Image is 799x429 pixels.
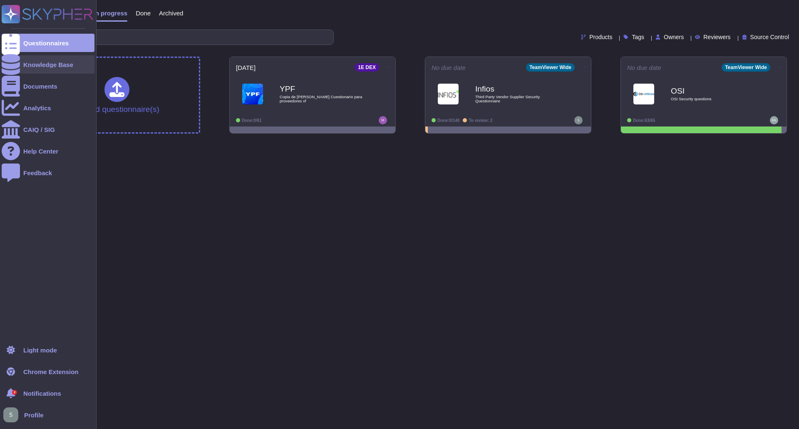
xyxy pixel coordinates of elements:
[2,142,94,160] a: Help Center
[438,84,459,104] img: Logo
[526,63,575,72] div: TeamViewer Wide
[2,362,94,381] a: Chrome Extension
[23,83,57,89] div: Documents
[93,10,127,16] span: In progress
[136,10,151,16] span: Done
[2,120,94,139] a: CAIQ / SIG
[23,40,69,46] div: Questionnaires
[33,30,333,45] input: Search by keywords
[2,99,94,117] a: Analytics
[574,116,583,124] img: user
[159,10,183,16] span: Archived
[23,347,57,353] div: Light mode
[23,390,61,397] span: Notifications
[2,34,94,52] a: Questionnaires
[2,77,94,95] a: Documents
[74,77,159,113] div: Upload questionnaire(s)
[280,95,363,103] span: Copia de [PERSON_NAME] Cuestionario para proveedores vf
[23,62,73,68] div: Knowledge Base
[23,170,52,176] div: Feedback
[12,390,17,395] div: 2
[633,84,654,104] img: Logo
[280,85,363,93] b: YPF
[475,95,558,103] span: Third Party Vendor Supplier Security Questionnaire
[722,63,770,72] div: TeamViewer Wide
[379,116,387,124] img: user
[475,85,558,93] b: Infios
[242,118,262,123] span: Done: 0/61
[770,116,778,124] img: user
[23,148,58,154] div: Help Center
[627,64,661,71] span: No due date
[2,406,24,424] button: user
[3,407,18,422] img: user
[242,84,263,104] img: Logo
[633,118,655,123] span: Done: 63/65
[23,369,79,375] div: Chrome Extension
[23,105,51,111] div: Analytics
[469,118,492,123] span: To review: 2
[236,64,256,71] span: [DATE]
[23,126,55,133] div: CAIQ / SIG
[664,34,684,40] span: Owners
[2,164,94,182] a: Feedback
[2,55,94,74] a: Knowledge Base
[24,412,44,418] span: Profile
[750,34,789,40] span: Source Control
[355,63,379,72] div: 1E DEX
[432,64,466,71] span: No due date
[437,118,459,123] span: Done: 0/140
[589,34,612,40] span: Products
[671,97,754,101] span: OSI Security questions
[703,34,730,40] span: Reviewers
[671,87,754,95] b: OSI
[632,34,644,40] span: Tags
